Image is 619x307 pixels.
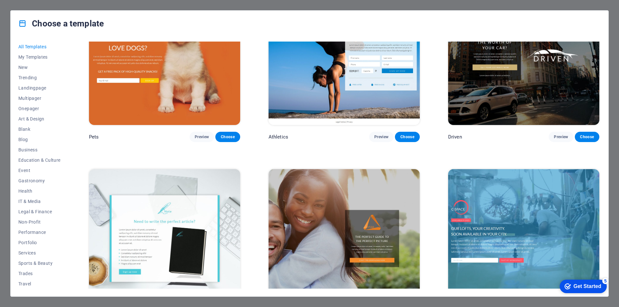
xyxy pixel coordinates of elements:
[18,155,61,165] button: Education & Culture
[18,75,61,80] span: Trending
[18,145,61,155] button: Business
[575,132,599,142] button: Choose
[18,106,61,111] span: Onepager
[18,178,61,183] span: Gastronomy
[18,147,61,152] span: Business
[18,168,61,173] span: Event
[18,268,61,279] button: Trades
[18,227,61,237] button: Performance
[190,132,214,142] button: Preview
[18,237,61,248] button: Portfolio
[18,271,61,276] span: Trades
[18,261,61,266] span: Sports & Beauty
[580,134,594,139] span: Choose
[448,134,462,140] p: Driven
[18,127,61,132] span: Blank
[369,132,394,142] button: Preview
[18,199,61,204] span: IT & Media
[18,219,61,225] span: Non-Profit
[221,134,235,139] span: Choose
[18,281,61,286] span: Travel
[18,96,61,101] span: Multipager
[400,134,414,139] span: Choose
[395,132,419,142] button: Choose
[18,83,61,93] button: Landingpage
[18,240,61,245] span: Portfolio
[18,85,61,91] span: Landingpage
[18,44,61,49] span: All Templates
[18,279,61,289] button: Travel
[18,72,61,83] button: Trending
[18,217,61,227] button: Non-Profit
[18,124,61,134] button: Blank
[18,137,61,142] span: Blog
[18,134,61,145] button: Blog
[18,114,61,124] button: Art & Design
[18,188,61,194] span: Health
[549,132,573,142] button: Preview
[269,134,288,140] p: Athletics
[195,134,209,139] span: Preview
[18,18,104,29] h4: Choose a template
[89,134,99,140] p: Pets
[18,116,61,121] span: Art & Design
[215,132,240,142] button: Choose
[18,158,61,163] span: Education & Culture
[554,134,568,139] span: Preview
[18,248,61,258] button: Services
[18,206,61,217] button: Legal & Finance
[18,250,61,255] span: Services
[48,1,54,8] div: 5
[18,186,61,196] button: Health
[18,176,61,186] button: Gastronomy
[18,93,61,103] button: Multipager
[19,7,47,13] div: Get Started
[5,3,52,17] div: Get Started 5 items remaining, 0% complete
[18,165,61,176] button: Event
[18,196,61,206] button: IT & Media
[18,42,61,52] button: All Templates
[18,54,61,60] span: My Templates
[18,52,61,62] button: My Templates
[374,134,388,139] span: Preview
[18,62,61,72] button: New
[18,103,61,114] button: Onepager
[18,230,61,235] span: Performance
[18,258,61,268] button: Sports & Beauty
[18,65,61,70] span: New
[18,209,61,214] span: Legal & Finance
